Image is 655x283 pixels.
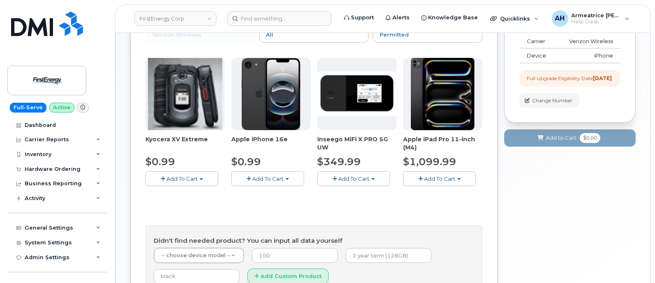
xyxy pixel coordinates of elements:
[134,11,217,26] a: FirstEnergy Corp
[527,75,612,82] div: Full Upgrade Eligibility Date
[338,175,369,182] span: Add To Cart
[556,48,620,63] td: iPhone
[166,175,198,182] span: Add To Cart
[519,34,556,49] td: Carrier
[424,175,455,182] span: Add To Cart
[593,75,612,81] strong: [DATE]
[619,247,649,277] iframe: Messenger Launcher
[338,9,380,26] a: Support
[504,129,636,146] button: Add to Cart $0.00
[411,58,475,130] img: ipad_pro_11_m4.png
[546,134,577,142] span: Add to Cart
[546,10,635,27] div: Armeatrice Hargro
[252,248,338,263] input: 100
[380,9,415,26] a: Alerts
[519,48,556,63] td: Device
[500,15,530,22] span: Quicklinks
[266,31,274,38] span: All
[532,97,572,104] span: Change Number
[519,93,579,108] button: Change Number
[231,171,304,186] button: Add To Cart
[428,14,478,22] span: Knowledge Base
[403,171,476,186] button: Add To Cart
[403,135,482,152] div: Apple iPad Pro 11-inch (M4)
[317,71,397,116] img: Inseego.png
[380,31,409,38] span: Permitted
[580,133,600,143] span: $0.00
[154,248,244,263] a: -- choose device model --
[242,58,301,130] img: iphone16e.png
[227,11,332,26] input: Find something...
[145,156,175,168] span: $0.99
[148,58,222,130] img: xvextreme.gif
[484,10,544,27] div: Quicklinks
[555,14,565,23] span: AH
[556,34,620,49] td: Verizon Wireless
[317,171,390,186] button: Add To Cart
[145,171,218,186] button: Add To Cart
[317,135,397,152] div: Inseego MiFi X PRO 5G UW
[392,14,410,22] span: Alerts
[252,175,284,182] span: Add To Cart
[572,18,621,25] span: Help Desk
[351,14,374,22] span: Support
[317,156,361,168] span: $349.99
[572,12,621,18] span: Armeatrice [PERSON_NAME]
[161,252,231,258] span: -- choose device model --
[415,9,484,26] a: Knowledge Base
[231,135,311,152] div: Apple iPhone 16e
[403,156,456,168] span: $1,099.99
[145,135,225,152] div: Kyocera XV Extreme
[154,237,474,244] h4: Didn't find needed product? You can input all data yourself
[231,156,261,168] span: $0.99
[346,248,431,263] input: 2 year term (128GB)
